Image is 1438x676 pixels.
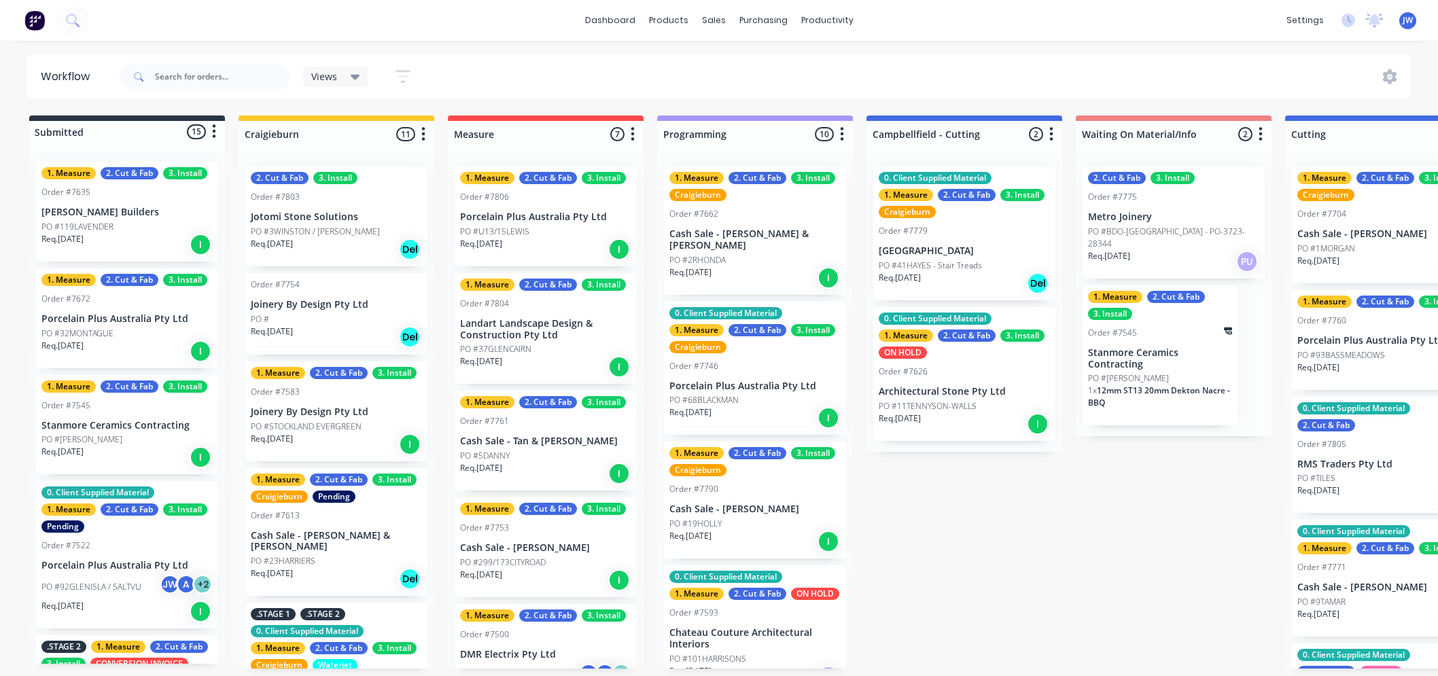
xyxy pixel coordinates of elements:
[1356,172,1414,184] div: 2. Cut & Fab
[460,172,514,184] div: 1. Measure
[1000,189,1045,201] div: 3. Install
[251,491,308,503] div: Craigieburn
[664,302,846,435] div: 0. Client Supplied Material1. Measure2. Cut & Fab3. InstallCraigieburnOrder #7746Porcelain Plus A...
[608,463,630,484] div: I
[582,609,626,622] div: 3. Install
[608,569,630,591] div: I
[1088,191,1137,203] div: Order #7775
[251,406,422,418] p: Joinery By Design Pty Ltd
[310,474,368,486] div: 2. Cut & Fab
[519,279,577,291] div: 2. Cut & Fab
[1297,189,1354,201] div: Craigieburn
[41,233,84,245] p: Req. [DATE]
[41,207,213,218] p: [PERSON_NAME] Builders
[879,172,992,184] div: 0. Client Supplied Material
[155,63,290,90] input: Search for orders...
[1088,250,1130,262] p: Req. [DATE]
[311,69,337,84] span: Views
[1297,561,1346,573] div: Order #7771
[879,346,927,359] div: ON HOLD
[1297,208,1346,220] div: Order #7704
[41,69,97,85] div: Workflow
[24,10,45,31] img: Factory
[1297,484,1339,497] p: Req. [DATE]
[251,421,362,433] p: PO #STOCKLAND EVERGREEN
[1297,649,1410,661] div: 0. Client Supplied Material
[41,313,213,325] p: Porcelain Plus Australia Pty Ltd
[1083,285,1238,426] div: 1. Measure2. Cut & Fab3. InstallOrder #7545Stanmore Ceramics ContractingPO #[PERSON_NAME]1x12mm S...
[41,327,113,340] p: PO #32MONTAGUE
[36,162,218,262] div: 1. Measure2. Cut & Fab3. InstallOrder #7635[PERSON_NAME] BuildersPO #119LAVENDERReq.[DATE]I
[251,567,293,580] p: Req. [DATE]
[41,420,213,431] p: Stanmore Ceramics Contracting
[460,556,546,569] p: PO #299/173CITYROAD
[1088,226,1259,250] p: PO #BDO-[GEOGRAPHIC_DATA] - PO-3723-28344
[669,208,718,220] div: Order #7662
[519,396,577,408] div: 2. Cut & Fab
[669,324,724,336] div: 1. Measure
[36,375,218,475] div: 1. Measure2. Cut & Fab3. InstallOrder #7545Stanmore Ceramics ContractingPO #[PERSON_NAME]Req.[DATE]I
[399,433,421,455] div: I
[251,625,364,637] div: 0. Client Supplied Material
[251,510,300,522] div: Order #7613
[1236,251,1258,272] div: PU
[791,172,835,184] div: 3. Install
[90,658,188,670] div: CONVERSION INVOICE
[41,503,96,516] div: 1. Measure
[41,274,96,286] div: 1. Measure
[818,267,839,289] div: I
[41,520,84,533] div: Pending
[1088,385,1097,396] span: 1 x
[460,279,514,291] div: 1. Measure
[460,211,631,223] p: Porcelain Plus Australia Pty Ltd
[41,560,213,571] p: Porcelain Plus Australia Pty Ltd
[176,574,196,594] div: A
[460,226,529,238] p: PO #U13/15LEWIS
[300,608,345,620] div: .STAGE 2
[818,407,839,429] div: I
[163,503,207,516] div: 3. Install
[41,600,84,612] p: Req. [DATE]
[455,166,637,266] div: 1. Measure2. Cut & Fab3. InstallOrder #7806Porcelain Plus Australia Pty LtdPO #U13/15LEWISReq.[DA...
[642,10,695,31] div: products
[251,313,269,325] p: PO #
[41,380,96,393] div: 1. Measure
[41,641,86,653] div: .STAGE 2
[879,412,921,425] p: Req. [DATE]
[519,503,577,515] div: 2. Cut & Fab
[460,522,509,534] div: Order #7753
[879,260,982,272] p: PO #41HAYES - Stair Treads
[190,234,211,255] div: I
[41,340,84,352] p: Req. [DATE]
[251,226,380,238] p: PO #3WINSTON / [PERSON_NAME]
[582,279,626,291] div: 3. Install
[669,571,782,583] div: 0. Client Supplied Material
[245,468,427,597] div: 1. Measure2. Cut & Fab3. InstallCraigieburnPendingOrder #7613Cash Sale - [PERSON_NAME] & [PERSON_...
[669,307,782,319] div: 0. Client Supplied Material
[1297,438,1346,450] div: Order #7805
[460,628,509,641] div: Order #7500
[251,279,300,291] div: Order #7754
[372,642,417,654] div: 3. Install
[1000,330,1045,342] div: 3. Install
[879,330,933,342] div: 1. Measure
[519,609,577,622] div: 2. Cut & Fab
[1297,419,1355,431] div: 2. Cut & Fab
[399,326,421,348] div: Del
[460,435,631,447] p: Cash Sale - Tan & [PERSON_NAME]
[455,273,637,385] div: 1. Measure2. Cut & Fab3. InstallOrder #7804Landart Landscape Design & Construction Pty LtdPO #37G...
[313,659,357,671] div: Waterjet
[1088,211,1259,223] p: Metro Joinery
[519,172,577,184] div: 2. Cut & Fab
[879,272,921,284] p: Req. [DATE]
[245,361,427,461] div: 1. Measure2. Cut & Fab3. InstallOrder #7583Joinery By Design Pty LtdPO #STOCKLAND EVERGREENReq.[D...
[1147,291,1205,303] div: 2. Cut & Fab
[36,268,218,368] div: 1. Measure2. Cut & Fab3. InstallOrder #7672Porcelain Plus Australia Pty LtdPO #32MONTAGUEReq.[DATE]I
[669,254,726,266] p: PO #2RHONDA
[41,186,90,198] div: Order #7635
[1297,542,1352,554] div: 1. Measure
[251,367,305,379] div: 1. Measure
[669,530,712,542] p: Req. [DATE]
[669,189,726,201] div: Craigieburn
[1297,315,1346,327] div: Order #7760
